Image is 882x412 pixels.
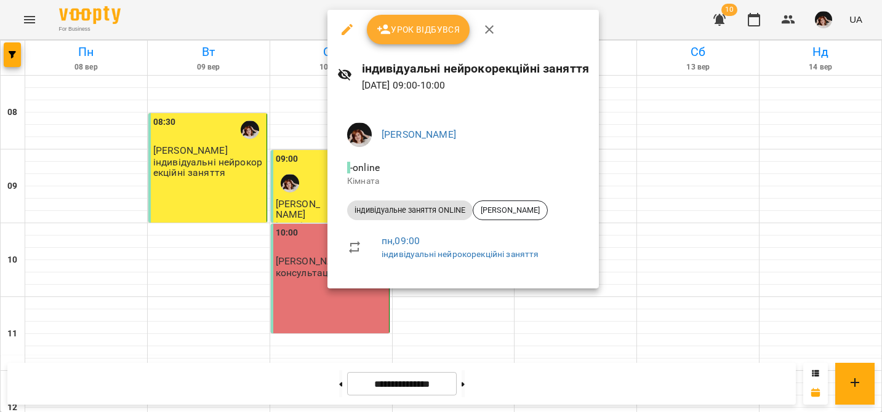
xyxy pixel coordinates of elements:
span: Урок відбувся [377,22,460,37]
h6: індивідуальні нейрокорекційні заняття [362,59,589,78]
img: 83c77011f7dbdadd2698ad691b5df9bf.jpg [347,122,372,147]
a: [PERSON_NAME] [382,129,456,140]
div: [PERSON_NAME] [473,200,548,220]
button: Урок відбувся [367,15,470,44]
span: - online [347,162,382,173]
a: індивідуальні нейрокорекційні заняття [382,249,539,259]
span: індивідуальне заняття ONLINE [347,205,473,216]
p: Кімната [347,175,579,188]
a: пн , 09:00 [382,235,420,247]
p: [DATE] 09:00 - 10:00 [362,78,589,93]
span: [PERSON_NAME] [473,205,547,216]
